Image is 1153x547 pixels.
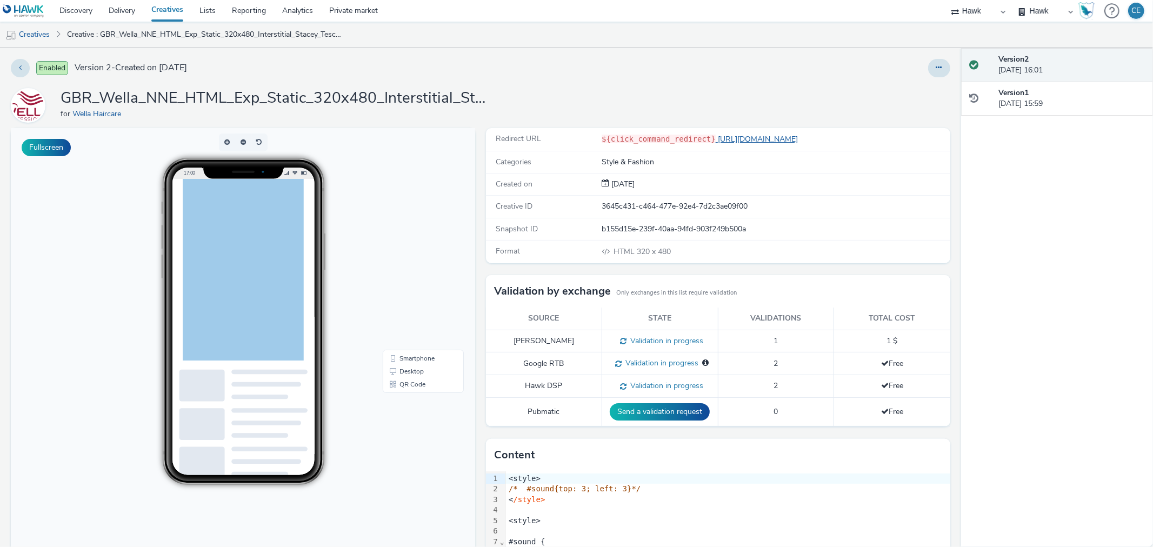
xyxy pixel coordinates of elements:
[513,495,545,504] span: /style>
[612,246,671,257] span: 320 x 480
[881,358,903,369] span: Free
[36,61,68,75] span: Enabled
[75,62,187,74] span: Version 2 - Created on [DATE]
[486,352,602,375] td: Google RTB
[486,495,499,505] div: 3
[486,505,499,516] div: 4
[718,308,834,330] th: Validations
[72,109,125,119] a: Wella Haircare
[374,250,451,263] li: QR Code
[494,447,535,463] h3: Content
[499,537,505,546] span: Fold line
[486,516,499,526] div: 5
[602,157,949,168] div: Style & Fashion
[1132,3,1141,19] div: CE
[3,4,44,18] img: undefined Logo
[374,237,451,250] li: Desktop
[5,30,16,41] img: mobile
[61,109,72,119] span: for
[172,42,184,48] span: 17:00
[998,54,1144,76] div: [DATE] 16:01
[12,90,44,121] img: Wella Haircare
[602,308,718,330] th: State
[622,358,698,368] span: Validation in progress
[496,246,520,256] span: Format
[602,201,949,212] div: 3645c431-c464-477e-92e4-7d2c3ae09f00
[716,134,802,144] a: [URL][DOMAIN_NAME]
[389,253,415,259] span: QR Code
[774,358,778,369] span: 2
[998,54,1029,64] strong: Version 2
[602,224,949,235] div: b155d15e-239f-40aa-94fd-903f249b500a
[887,336,897,346] span: 1 $
[834,308,950,330] th: Total cost
[1078,2,1099,19] a: Hawk Academy
[486,473,499,484] div: 1
[610,403,710,421] button: Send a validation request
[486,375,602,398] td: Hawk DSP
[486,330,602,352] td: [PERSON_NAME]
[389,227,424,234] span: Smartphone
[881,406,903,417] span: Free
[505,495,1011,505] div: <
[774,381,778,391] span: 2
[616,289,737,297] small: Only exchanges in this list require validation
[496,157,531,167] span: Categories
[486,308,602,330] th: Source
[374,224,451,237] li: Smartphone
[509,484,641,493] span: /* #sound{top: 3; left: 3}*/
[486,526,499,537] div: 6
[496,201,532,211] span: Creative ID
[1078,2,1095,19] img: Hawk Academy
[11,100,50,110] a: Wella Haircare
[602,135,716,143] code: ${click_command_redirect}
[22,139,71,156] button: Fullscreen
[62,22,350,48] a: Creative : GBR_Wella_NNE_HTML_Exp_Static_320x480_Interstitial_Stacey_Tesco_V2_20250818 (TEST))
[486,484,499,495] div: 2
[496,134,541,144] span: Redirect URL
[998,88,1144,110] div: [DATE] 15:59
[389,240,413,246] span: Desktop
[505,473,1011,484] div: <style>
[774,336,778,346] span: 1
[505,516,1011,526] div: <style>
[998,88,1029,98] strong: Version 1
[494,283,611,299] h3: Validation by exchange
[609,179,635,189] span: [DATE]
[627,336,703,346] span: Validation in progress
[881,381,903,391] span: Free
[496,179,532,189] span: Created on
[609,179,635,190] div: Creation 27 August 2025, 15:59
[627,381,703,391] span: Validation in progress
[774,406,778,417] span: 0
[486,398,602,426] td: Pubmatic
[61,88,493,109] h1: GBR_Wella_NNE_HTML_Exp_Static_320x480_Interstitial_Stacey_Tesco_V2_20250818 (TEST))
[496,224,538,234] span: Snapshot ID
[614,246,637,257] span: HTML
